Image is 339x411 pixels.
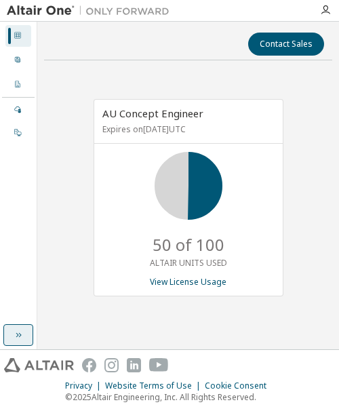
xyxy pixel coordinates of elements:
div: User Profile [5,50,31,71]
p: Expires on [DATE] UTC [102,123,271,135]
div: Managed [5,99,31,121]
img: linkedin.svg [127,358,141,372]
a: View License Usage [150,276,226,288]
div: Cookie Consent [205,380,275,391]
img: altair_logo.svg [4,358,74,372]
img: instagram.svg [104,358,119,372]
span: AU Concept Engineer [102,106,203,120]
p: ALTAIR UNITS USED [150,257,227,269]
div: Dashboard [5,25,31,47]
p: © 2025 Altair Engineering, Inc. All Rights Reserved. [65,391,275,403]
img: facebook.svg [82,358,96,372]
p: 50 of 100 [153,233,224,256]
button: Contact Sales [248,33,324,56]
div: Company Profile [5,74,31,96]
div: Website Terms of Use [105,380,205,391]
div: Privacy [65,380,105,391]
img: Altair One [7,4,176,18]
div: On Prem [5,122,31,144]
img: youtube.svg [149,358,169,372]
